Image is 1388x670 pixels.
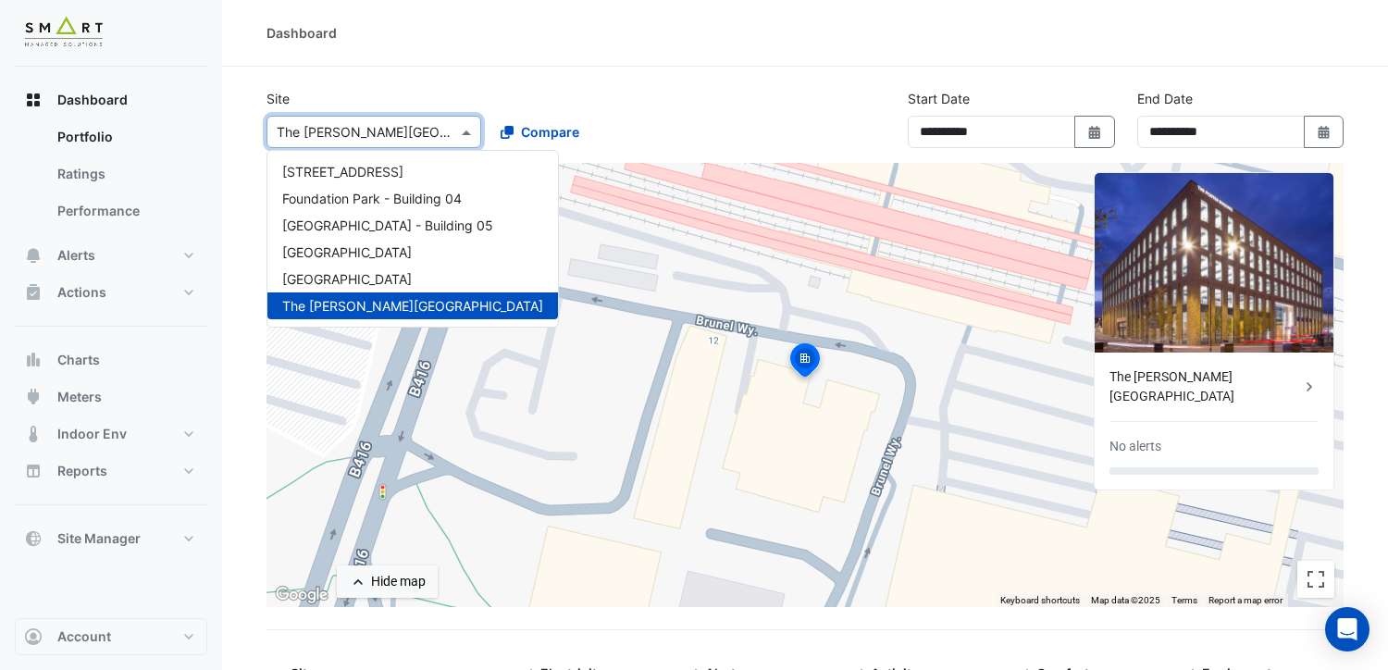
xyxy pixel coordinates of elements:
[282,244,412,260] span: [GEOGRAPHIC_DATA]
[15,118,207,237] div: Dashboard
[266,23,337,43] div: Dashboard
[282,191,462,206] span: Foundation Park - Building 04
[43,155,207,192] a: Ratings
[24,283,43,302] app-icon: Actions
[57,425,127,443] span: Indoor Env
[15,274,207,311] button: Actions
[266,150,559,328] ng-dropdown-panel: Options list
[1109,437,1161,456] div: No alerts
[282,164,403,180] span: [STREET_ADDRESS]
[15,618,207,655] button: Account
[15,341,207,378] button: Charts
[1137,89,1193,108] label: End Date
[282,271,412,287] span: [GEOGRAPHIC_DATA]
[1316,124,1332,140] fa-icon: Select Date
[489,116,591,148] button: Compare
[57,529,141,548] span: Site Manager
[43,192,207,230] a: Performance
[22,15,105,52] img: Company Logo
[24,91,43,109] app-icon: Dashboard
[57,91,128,109] span: Dashboard
[1208,595,1283,605] a: Report a map error
[15,416,207,453] button: Indoor Env
[15,237,207,274] button: Alerts
[24,246,43,265] app-icon: Alerts
[1109,367,1300,406] div: The [PERSON_NAME][GEOGRAPHIC_DATA]
[785,341,825,385] img: site-pin-selected.svg
[371,572,426,591] div: Hide map
[1325,607,1369,651] div: Open Intercom Messenger
[282,217,493,233] span: [GEOGRAPHIC_DATA] - Building 05
[1091,595,1160,605] span: Map data ©2025
[337,565,438,598] button: Hide map
[24,425,43,443] app-icon: Indoor Env
[15,453,207,490] button: Reports
[57,283,106,302] span: Actions
[521,122,579,142] span: Compare
[24,529,43,548] app-icon: Site Manager
[282,298,543,314] span: The [PERSON_NAME][GEOGRAPHIC_DATA]
[1000,594,1080,607] button: Keyboard shortcuts
[266,89,290,108] label: Site
[1095,173,1333,353] img: The Porter Building
[57,462,107,480] span: Reports
[57,388,102,406] span: Meters
[24,462,43,480] app-icon: Reports
[15,378,207,416] button: Meters
[57,246,95,265] span: Alerts
[1297,561,1334,598] button: Toggle fullscreen view
[24,351,43,369] app-icon: Charts
[15,81,207,118] button: Dashboard
[57,627,111,646] span: Account
[1086,124,1103,140] fa-icon: Select Date
[1171,595,1197,605] a: Terms (opens in new tab)
[908,89,970,108] label: Start Date
[271,583,332,607] img: Google
[24,388,43,406] app-icon: Meters
[271,583,332,607] a: Open this area in Google Maps (opens a new window)
[15,520,207,557] button: Site Manager
[43,118,207,155] a: Portfolio
[57,351,100,369] span: Charts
